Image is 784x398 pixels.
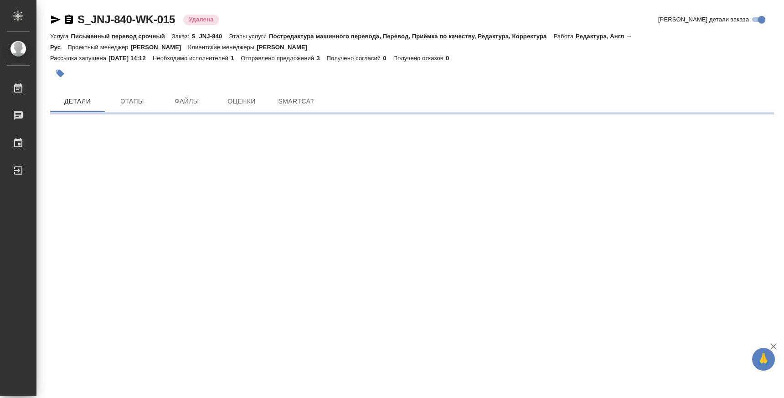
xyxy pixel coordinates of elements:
[316,55,326,62] p: 3
[50,63,70,83] button: Добавить тэг
[188,44,257,51] p: Клиентские менеджеры
[257,44,314,51] p: [PERSON_NAME]
[658,15,749,24] span: [PERSON_NAME] детали заказа
[752,348,775,371] button: 🙏
[269,33,553,40] p: Постредактура машинного перевода, Перевод, Приёмка по качеству, Редактура, Корректура
[50,33,71,40] p: Услуга
[71,33,171,40] p: Письменный перевод срочный
[63,14,74,25] button: Скопировать ссылку
[274,96,318,107] span: SmartCat
[393,55,446,62] p: Получено отказов
[108,55,153,62] p: [DATE] 14:12
[220,96,263,107] span: Оценки
[231,55,241,62] p: 1
[756,350,771,369] span: 🙏
[153,55,231,62] p: Необходимо исполнителей
[50,55,108,62] p: Рассылка запущена
[77,13,175,26] a: S_JNJ-840-WK-015
[327,55,383,62] p: Получено согласий
[110,96,154,107] span: Этапы
[131,44,188,51] p: [PERSON_NAME]
[50,14,61,25] button: Скопировать ссылку для ЯМессенджера
[172,33,191,40] p: Заказ:
[67,44,130,51] p: Проектный менеджер
[446,55,456,62] p: 0
[165,96,209,107] span: Файлы
[229,33,269,40] p: Этапы услуги
[553,33,576,40] p: Работа
[56,96,99,107] span: Детали
[191,33,229,40] p: S_JNJ-840
[189,15,213,24] p: Удалена
[383,55,393,62] p: 0
[241,55,316,62] p: Отправлено предложений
